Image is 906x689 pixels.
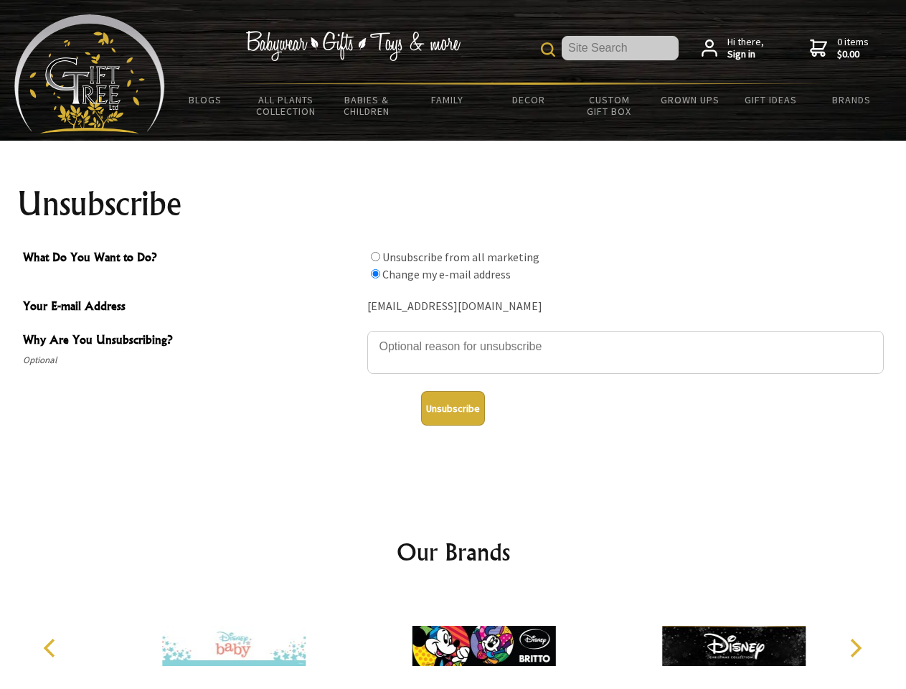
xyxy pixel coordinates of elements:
[407,85,489,115] a: Family
[382,267,511,281] label: Change my e-mail address
[488,85,569,115] a: Decor
[837,48,869,61] strong: $0.00
[382,250,539,264] label: Unsubscribe from all marketing
[367,296,884,318] div: [EMAIL_ADDRESS][DOMAIN_NAME]
[29,535,878,569] h2: Our Brands
[36,632,67,664] button: Previous
[17,187,890,221] h1: Unsubscribe
[246,85,327,126] a: All Plants Collection
[23,352,360,369] span: Optional
[165,85,246,115] a: BLOGS
[23,248,360,269] span: What Do You Want to Do?
[727,36,764,61] span: Hi there,
[727,48,764,61] strong: Sign in
[839,632,871,664] button: Next
[810,36,869,61] a: 0 items$0.00
[421,391,485,426] button: Unsubscribe
[649,85,730,115] a: Grown Ups
[837,35,869,61] span: 0 items
[569,85,650,126] a: Custom Gift Box
[702,36,764,61] a: Hi there,Sign in
[562,36,679,60] input: Site Search
[371,269,380,278] input: What Do You Want to Do?
[23,297,360,318] span: Your E-mail Address
[371,252,380,261] input: What Do You Want to Do?
[245,31,461,61] img: Babywear - Gifts - Toys & more
[730,85,811,115] a: Gift Ideas
[367,331,884,374] textarea: Why Are You Unsubscribing?
[23,331,360,352] span: Why Are You Unsubscribing?
[541,42,555,57] img: product search
[811,85,892,115] a: Brands
[326,85,407,126] a: Babies & Children
[14,14,165,133] img: Babyware - Gifts - Toys and more...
